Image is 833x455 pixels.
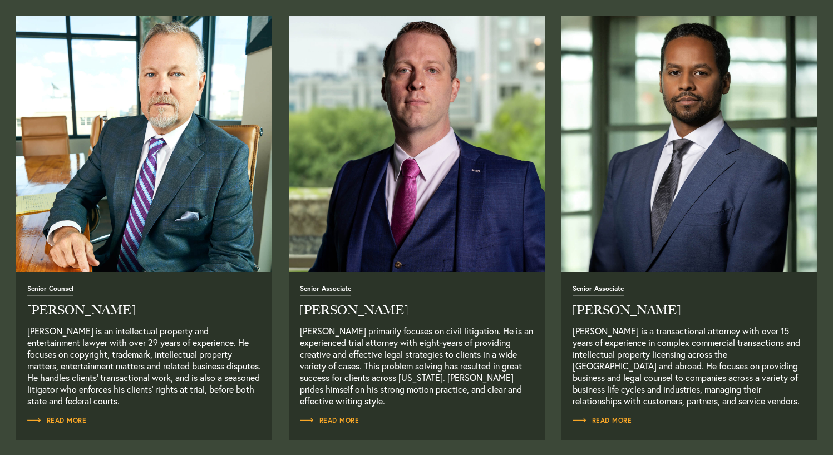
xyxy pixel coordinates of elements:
[16,16,272,272] a: Read Full Bio
[27,325,261,407] p: [PERSON_NAME] is an intellectual property and entertainment lawyer with over 29 years of experien...
[27,284,261,407] a: Read Full Bio
[573,304,806,316] h2: [PERSON_NAME]
[300,415,359,426] a: Read Full Bio
[300,285,351,296] span: Senior Associate
[573,284,806,407] a: Read Full Bio
[16,16,272,272] img: buck_mckinney.jpg
[289,16,545,272] img: ac-team-aaron-gankofskie.jpg
[300,284,534,407] a: Read Full Bio
[300,417,359,424] span: Read More
[300,325,534,407] p: [PERSON_NAME] primarily focuses on civil litigation. He is an experienced trial attorney with eig...
[27,304,261,316] h2: [PERSON_NAME]
[573,325,806,407] p: [PERSON_NAME] is a transactional attorney with over 15 years of experience in complex commercial ...
[27,417,87,424] span: Read More
[561,16,817,272] a: Read Full Bio
[289,16,545,272] a: Read Full Bio
[300,304,534,316] h2: [PERSON_NAME]
[555,9,824,278] img: ac-profile-headshots-joel.jpg
[573,415,632,426] a: Read Full Bio
[27,285,73,296] span: Senior Counsel
[573,285,624,296] span: Senior Associate
[27,415,87,426] a: Read Full Bio
[573,417,632,424] span: Read More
